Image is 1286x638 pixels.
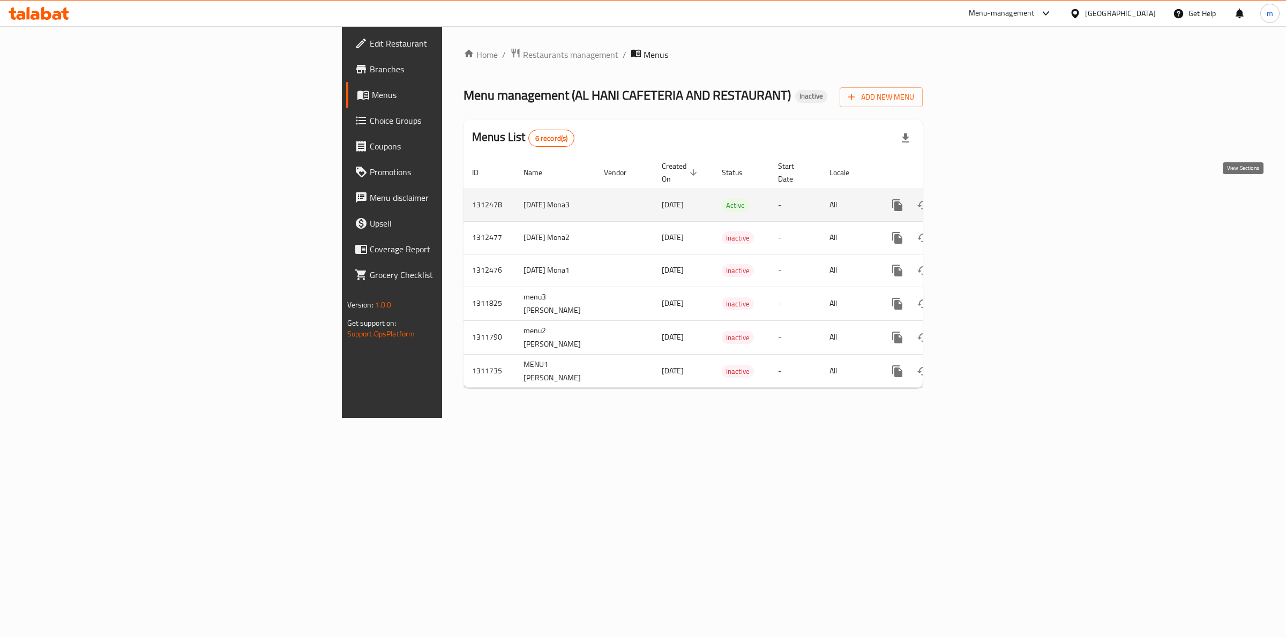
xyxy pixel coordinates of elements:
[821,189,876,221] td: All
[722,232,754,244] span: Inactive
[623,48,626,61] li: /
[885,258,910,283] button: more
[346,82,557,108] a: Menus
[795,90,827,103] div: Inactive
[821,320,876,354] td: All
[372,88,548,101] span: Menus
[722,297,754,310] div: Inactive
[662,263,684,277] span: [DATE]
[885,192,910,218] button: more
[885,325,910,350] button: more
[463,156,996,388] table: enhanced table
[722,265,754,277] span: Inactive
[528,130,575,147] div: Total records count
[346,31,557,56] a: Edit Restaurant
[910,225,936,251] button: Change Status
[346,236,557,262] a: Coverage Report
[463,48,923,62] nav: breadcrumb
[893,125,918,151] div: Export file
[662,230,684,244] span: [DATE]
[375,298,392,312] span: 1.0.0
[346,211,557,236] a: Upsell
[722,331,754,344] div: Inactive
[821,221,876,254] td: All
[769,320,821,354] td: -
[795,92,827,101] span: Inactive
[829,166,863,179] span: Locale
[821,254,876,287] td: All
[346,108,557,133] a: Choice Groups
[722,298,754,310] span: Inactive
[1085,7,1156,19] div: [GEOGRAPHIC_DATA]
[662,364,684,378] span: [DATE]
[821,287,876,320] td: All
[370,114,548,127] span: Choice Groups
[1267,7,1273,19] span: m
[346,159,557,185] a: Promotions
[510,48,618,62] a: Restaurants management
[722,166,757,179] span: Status
[778,160,808,185] span: Start Date
[370,217,548,230] span: Upsell
[523,48,618,61] span: Restaurants management
[722,365,754,378] span: Inactive
[346,262,557,288] a: Grocery Checklist
[347,316,397,330] span: Get support on:
[885,291,910,317] button: more
[463,83,791,107] span: Menu management ( AL HANI CAFETERIA AND RESTAURANT )
[769,287,821,320] td: -
[969,7,1035,20] div: Menu-management
[370,268,548,281] span: Grocery Checklist
[885,358,910,384] button: more
[472,166,492,179] span: ID
[347,298,373,312] span: Version:
[346,56,557,82] a: Branches
[347,327,415,341] a: Support.OpsPlatform
[370,140,548,153] span: Coupons
[346,185,557,211] a: Menu disclaimer
[370,63,548,76] span: Branches
[910,358,936,384] button: Change Status
[722,332,754,344] span: Inactive
[769,354,821,388] td: -
[722,264,754,277] div: Inactive
[370,243,548,256] span: Coverage Report
[644,48,668,61] span: Menus
[885,225,910,251] button: more
[910,192,936,218] button: Change Status
[529,133,574,144] span: 6 record(s)
[821,354,876,388] td: All
[769,254,821,287] td: -
[722,199,749,212] span: Active
[722,365,754,378] div: Inactive
[848,91,914,104] span: Add New Menu
[662,330,684,344] span: [DATE]
[662,160,700,185] span: Created On
[662,296,684,310] span: [DATE]
[370,166,548,178] span: Promotions
[910,325,936,350] button: Change Status
[769,221,821,254] td: -
[370,37,548,50] span: Edit Restaurant
[769,189,821,221] td: -
[604,166,640,179] span: Vendor
[370,191,548,204] span: Menu disclaimer
[876,156,996,189] th: Actions
[472,129,574,147] h2: Menus List
[840,87,923,107] button: Add New Menu
[346,133,557,159] a: Coupons
[662,198,684,212] span: [DATE]
[910,291,936,317] button: Change Status
[524,166,556,179] span: Name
